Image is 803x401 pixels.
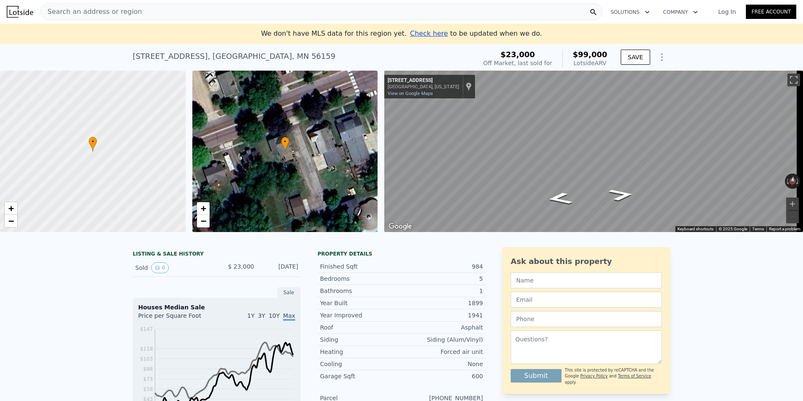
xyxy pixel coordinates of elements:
[320,372,401,380] div: Garage Sqft
[752,227,764,231] a: Terms (opens in new tab)
[769,227,800,231] a: Report a problem
[388,84,459,90] div: [GEOGRAPHIC_DATA], [US_STATE]
[140,326,153,332] tspan: $147
[410,29,448,37] span: Check here
[320,299,401,307] div: Year Built
[401,299,483,307] div: 1899
[384,71,803,232] div: Street View
[410,29,542,39] div: to be updated when we do.
[281,138,289,145] span: •
[573,59,607,67] div: Lotside ARV
[197,202,210,215] a: Zoom in
[318,251,485,257] div: Property details
[511,256,662,267] div: Ask about this property
[788,173,797,189] button: Reset the view
[143,366,153,372] tspan: $88
[388,91,433,96] a: View on Google Maps
[786,198,799,210] button: Zoom in
[388,77,459,84] div: [STREET_ADDRESS]
[258,312,265,319] span: 3Y
[151,262,169,273] button: View historical data
[386,221,414,232] img: Google
[135,262,210,273] div: Sold
[580,374,608,378] a: Privacy Policy
[140,356,153,362] tspan: $103
[320,335,401,344] div: Siding
[320,311,401,319] div: Year Improved
[89,138,97,145] span: •
[384,71,803,232] div: Map
[401,360,483,368] div: None
[320,360,401,368] div: Cooling
[401,372,483,380] div: 600
[401,348,483,356] div: Forced air unit
[320,348,401,356] div: Heating
[247,312,255,319] span: 1Y
[719,227,747,231] span: © 2025 Google
[653,49,670,66] button: Show Options
[511,272,662,288] input: Name
[786,211,799,223] button: Zoom out
[320,323,401,332] div: Roof
[401,311,483,319] div: 1941
[677,226,714,232] button: Keyboard shortcuts
[7,6,33,18] img: Lotside
[320,262,401,271] div: Finished Sqft
[466,82,472,91] a: Show location on map
[269,312,280,319] span: 10Y
[138,303,295,311] div: Houses Median Sale
[708,8,746,16] a: Log In
[621,50,650,65] button: SAVE
[283,312,295,321] span: Max
[133,251,301,259] div: LISTING & SALE HISTORY
[573,50,607,59] span: $99,000
[261,29,542,39] div: We don't have MLS data for this region yet.
[133,50,336,62] div: [STREET_ADDRESS] , [GEOGRAPHIC_DATA] , MN 56159
[565,367,662,385] div: This site is protected by reCAPTCHA and the Google and apply.
[656,5,705,20] button: Company
[796,174,800,189] button: Rotate clockwise
[604,5,656,20] button: Solutions
[277,287,301,298] div: Sale
[320,274,401,283] div: Bedrooms
[511,292,662,308] input: Email
[281,137,289,151] div: •
[8,203,14,214] span: +
[320,287,401,295] div: Bathrooms
[8,216,14,226] span: −
[483,59,552,67] div: Off Market, last sold for
[401,335,483,344] div: Siding (Alum/Vinyl)
[143,376,153,382] tspan: $73
[5,202,17,215] a: Zoom in
[197,215,210,227] a: Zoom out
[228,263,254,270] span: $ 23,000
[41,7,142,17] span: Search an address or region
[261,262,298,273] div: [DATE]
[138,311,217,325] div: Price per Square Foot
[401,287,483,295] div: 1
[143,386,153,392] tspan: $58
[401,274,483,283] div: 5
[511,311,662,327] input: Phone
[386,221,414,232] a: Open this area in Google Maps (opens a new window)
[598,186,645,204] path: Go West, 3rd Ave
[200,203,206,214] span: +
[785,174,790,189] button: Rotate counterclockwise
[511,369,562,383] button: Submit
[536,190,583,208] path: Go East, 3rd Ave
[89,137,97,151] div: •
[200,216,206,226] span: −
[618,374,651,378] a: Terms of Service
[140,346,153,352] tspan: $118
[501,50,535,59] span: $23,000
[401,323,483,332] div: Asphalt
[787,74,800,86] button: Toggle fullscreen view
[401,262,483,271] div: 984
[746,5,796,19] a: Free Account
[5,215,17,227] a: Zoom out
